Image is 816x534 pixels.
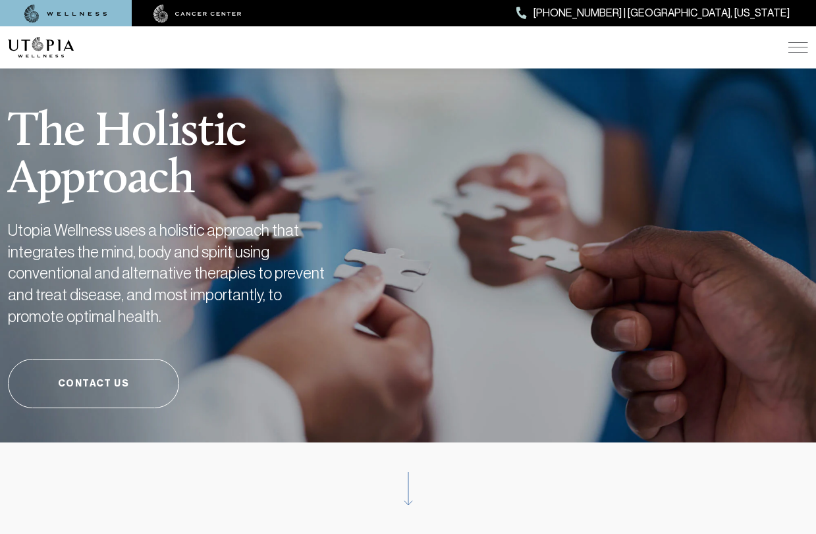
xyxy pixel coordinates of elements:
img: logo [8,37,74,58]
h1: The Holistic Approach [8,76,396,204]
img: cancer center [153,5,242,23]
img: wellness [24,5,107,23]
a: Contact Us [8,359,179,408]
h2: Utopia Wellness uses a holistic approach that integrates the mind, body and spirit using conventi... [8,220,337,327]
a: [PHONE_NUMBER] | [GEOGRAPHIC_DATA], [US_STATE] [516,5,790,22]
img: icon-hamburger [788,42,808,53]
span: [PHONE_NUMBER] | [GEOGRAPHIC_DATA], [US_STATE] [533,5,790,22]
